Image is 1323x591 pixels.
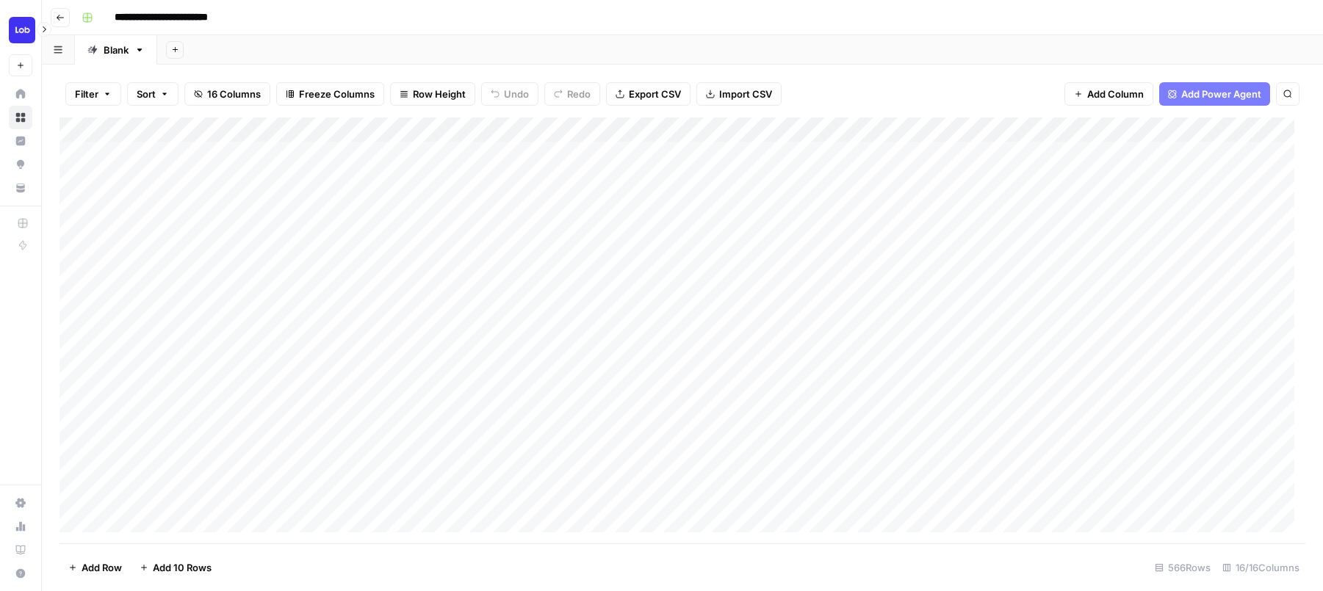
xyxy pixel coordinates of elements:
[131,556,220,579] button: Add 10 Rows
[606,82,691,106] button: Export CSV
[413,87,466,101] span: Row Height
[184,82,270,106] button: 16 Columns
[82,560,122,575] span: Add Row
[1064,82,1153,106] button: Add Column
[75,35,157,65] a: Blank
[9,491,32,515] a: Settings
[1181,87,1261,101] span: Add Power Agent
[390,82,475,106] button: Row Height
[9,129,32,153] a: Insights
[153,560,212,575] span: Add 10 Rows
[104,43,129,57] div: Blank
[9,82,32,106] a: Home
[60,556,131,579] button: Add Row
[65,82,121,106] button: Filter
[9,562,32,585] button: Help + Support
[719,87,772,101] span: Import CSV
[276,82,384,106] button: Freeze Columns
[9,153,32,176] a: Opportunities
[1149,556,1216,579] div: 566 Rows
[127,82,179,106] button: Sort
[1087,87,1144,101] span: Add Column
[9,176,32,200] a: Your Data
[567,87,591,101] span: Redo
[696,82,782,106] button: Import CSV
[481,82,538,106] button: Undo
[504,87,529,101] span: Undo
[629,87,681,101] span: Export CSV
[9,12,32,48] button: Workspace: Lob
[1216,556,1305,579] div: 16/16 Columns
[299,87,375,101] span: Freeze Columns
[137,87,156,101] span: Sort
[544,82,600,106] button: Redo
[75,87,98,101] span: Filter
[9,538,32,562] a: Learning Hub
[9,106,32,129] a: Browse
[207,87,261,101] span: 16 Columns
[9,515,32,538] a: Usage
[9,17,35,43] img: Lob Logo
[1159,82,1270,106] button: Add Power Agent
